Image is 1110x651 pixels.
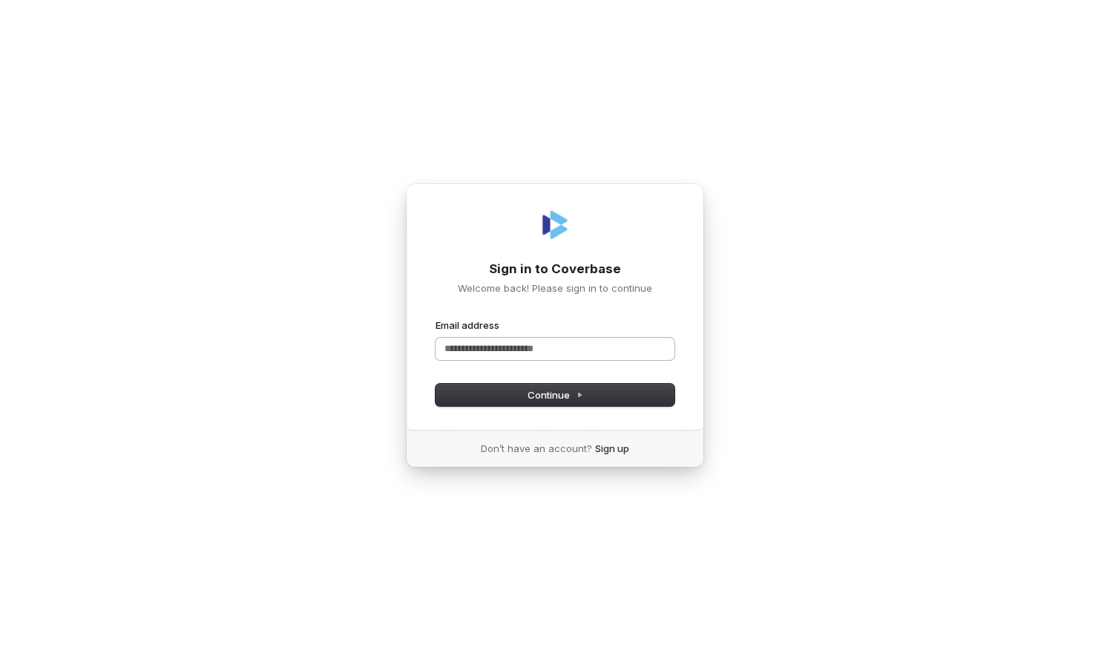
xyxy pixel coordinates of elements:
[528,388,583,402] span: Continue
[436,318,499,332] label: Email address
[595,442,629,455] a: Sign up
[481,442,592,455] span: Don’t have an account?
[537,207,573,243] img: Coverbase
[436,384,674,406] button: Continue
[436,281,674,295] p: Welcome back! Please sign in to continue
[436,261,674,278] h1: Sign in to Coverbase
